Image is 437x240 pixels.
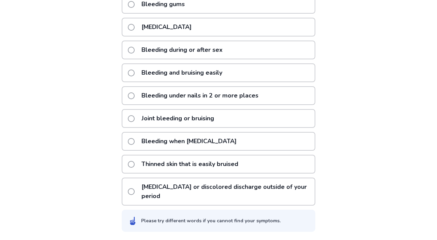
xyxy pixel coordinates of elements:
[141,217,281,224] div: Please try different words if you cannot find your symptoms.
[137,18,196,36] p: [MEDICAL_DATA]
[137,155,242,173] p: Thinned skin that is easily bruised
[137,110,218,127] p: Joint bleeding or bruising
[137,133,241,150] p: Bleeding when [MEDICAL_DATA]
[137,87,262,104] p: Bleeding under nails in 2 or more places
[137,41,227,59] p: Bleeding during or after sex
[137,178,315,205] p: [MEDICAL_DATA] or discolored discharge outside of your period
[137,64,226,81] p: Bleeding and bruising easily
